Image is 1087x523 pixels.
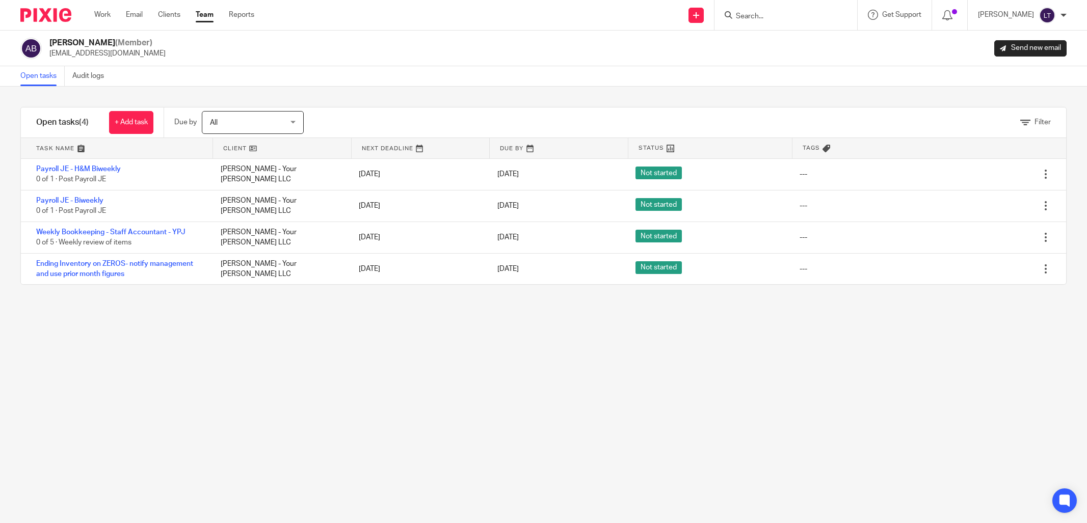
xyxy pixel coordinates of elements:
[210,119,218,126] span: All
[497,171,519,178] span: [DATE]
[497,234,519,241] span: [DATE]
[20,38,42,59] img: svg%3E
[882,11,921,18] span: Get Support
[36,197,103,204] a: Payroll JE - Biweekly
[49,48,166,59] p: [EMAIL_ADDRESS][DOMAIN_NAME]
[36,176,106,183] span: 0 of 1 · Post Payroll JE
[635,167,682,179] span: Not started
[126,10,143,20] a: Email
[800,264,807,274] div: ---
[210,254,349,285] div: [PERSON_NAME] - Your [PERSON_NAME] LLC
[36,229,185,236] a: Weekly Bookkeeping - Staff Accountant - YPJ
[36,166,121,173] a: Payroll JE - H&M Biweekly
[803,144,820,152] span: Tags
[635,261,682,274] span: Not started
[978,10,1034,20] p: [PERSON_NAME]
[639,144,664,152] span: Status
[109,111,153,134] a: + Add task
[349,259,487,279] div: [DATE]
[229,10,254,20] a: Reports
[800,169,807,179] div: ---
[210,159,349,190] div: [PERSON_NAME] - Your [PERSON_NAME] LLC
[1039,7,1055,23] img: svg%3E
[20,8,71,22] img: Pixie
[72,66,112,86] a: Audit logs
[800,232,807,242] div: ---
[635,198,682,211] span: Not started
[36,117,89,128] h1: Open tasks
[349,196,487,216] div: [DATE]
[210,190,349,222] div: [PERSON_NAME] - Your [PERSON_NAME] LLC
[94,10,111,20] a: Work
[158,10,180,20] a: Clients
[1035,119,1051,126] span: Filter
[349,164,487,184] div: [DATE]
[800,201,807,211] div: ---
[36,207,106,214] span: 0 of 1 · Post Payroll JE
[196,10,214,20] a: Team
[497,202,519,209] span: [DATE]
[36,260,193,278] a: Ending Inventory on ZEROS- notify management and use prior month figures
[349,227,487,247] div: [DATE]
[49,38,166,48] h2: [PERSON_NAME]
[635,230,682,242] span: Not started
[115,39,152,47] span: (Member)
[36,239,131,246] span: 0 of 5 · Weekly review of items
[735,12,827,21] input: Search
[210,222,349,253] div: [PERSON_NAME] - Your [PERSON_NAME] LLC
[497,265,519,272] span: [DATE]
[174,117,197,127] p: Due by
[20,66,65,86] a: Open tasks
[994,40,1067,57] a: Send new email
[79,118,89,126] span: (4)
